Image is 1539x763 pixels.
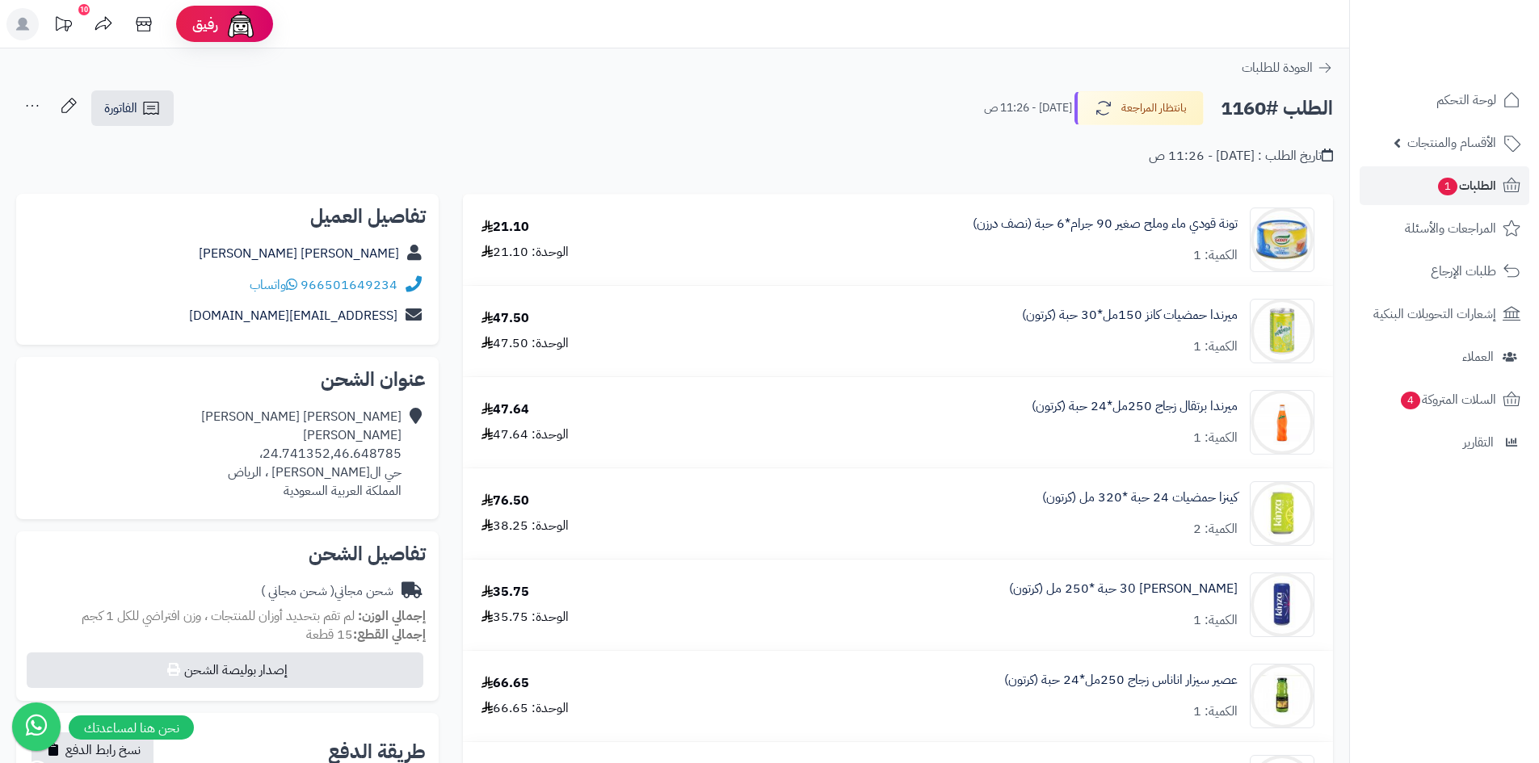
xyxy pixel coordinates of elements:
[481,492,529,510] div: 76.50
[1251,299,1314,363] img: 1747565274-c6bc9d00-c0d4-4f74-b968-ee3ee154-90x90.jpg
[1004,671,1238,690] a: عصير سيزار اناناس زجاج 250مل*24 حبة (كرتون)
[1436,89,1496,111] span: لوحة التحكم
[1401,392,1420,409] span: 4
[250,275,297,295] a: واتساب
[199,244,399,263] a: [PERSON_NAME] [PERSON_NAME]
[1360,166,1529,205] a: الطلبات1
[1251,390,1314,455] img: 1747574773-e61c9a19-4e83-4320-9f6a-9483b2a3-90x90.jpg
[1360,252,1529,291] a: طلبات الإرجاع
[261,582,393,601] div: شحن مجاني
[328,742,426,761] h2: طريقة الدفع
[1193,611,1238,630] div: الكمية: 1
[1193,246,1238,265] div: الكمية: 1
[1009,580,1238,598] a: [PERSON_NAME] 30 حبة *250 مل (كرتون)
[78,4,90,15] div: 10
[1405,217,1496,240] span: المراجعات والأسئلة
[358,606,426,626] strong: إجمالي الوزن:
[29,207,426,226] h2: تفاصيل العميل
[481,334,569,353] div: الوحدة: 47.50
[973,215,1238,233] a: تونة قودي ماء وملح صغير 90 جرام*6 حبة (نصف درزن)
[301,275,397,295] a: 966501649234
[65,740,141,760] span: نسخ رابط الدفع
[481,583,529,602] div: 35.75
[1251,481,1314,546] img: 1747641138-mZbRFWJs0vgEZZX2PPwo5Ru34SqKmW9Y-90x90.jpg
[1436,174,1496,197] span: الطلبات
[1221,92,1333,125] h2: الطلب #1160
[225,8,257,40] img: ai-face.png
[1251,664,1314,728] img: 1747651503-06338a63-cf1d-4e0c-8aee-117650fe-90x90.jpg
[104,99,137,118] span: الفاتورة
[1149,147,1333,166] div: تاريخ الطلب : [DATE] - 11:26 ص
[1193,520,1238,539] div: الكمية: 2
[1193,429,1238,447] div: الكمية: 1
[1360,295,1529,333] a: إشعارات التحويلات البنكية
[1193,337,1238,356] div: الكمية: 1
[481,218,529,237] div: 21.10
[306,625,426,644] small: 15 قطعة
[261,581,334,601] span: ( شحن مجاني )
[984,100,1072,116] small: [DATE] - 11:26 ص
[481,699,569,718] div: الوحدة: 66.65
[481,517,569,535] div: الوحدة: 38.25
[1022,306,1238,325] a: ميرندا حمضيات كانز 150مل*30 حبة (كرتون)
[1074,91,1204,125] button: بانتظار المراجعة
[1242,58,1313,78] span: العودة للطلبات
[1463,431,1494,454] span: التقارير
[1431,260,1496,283] span: طلبات الإرجاع
[1360,380,1529,419] a: السلات المتروكة4
[201,408,402,500] div: [PERSON_NAME] [PERSON_NAME] [PERSON_NAME] 24.741352,46.648785، حي ال[PERSON_NAME] ، الرياض المملك...
[1032,397,1238,416] a: ميرندا برتقال زجاج 250مل*24 حبة (كرتون)
[481,426,569,444] div: الوحدة: 47.64
[43,8,83,44] a: تحديثات المنصة
[29,544,426,564] h2: تفاصيل الشحن
[481,608,569,627] div: الوحدة: 35.75
[481,674,529,693] div: 66.65
[1251,208,1314,272] img: 1747307732-K5KGgXiMsIHSTbEjhxGFgfobzOXDawnA-90x90.jpg
[1193,702,1238,721] div: الكمية: 1
[27,652,423,688] button: إصدار بوليصة الشحن
[192,15,218,34] span: رفيق
[29,370,426,389] h2: عنوان الشحن
[481,400,529,419] div: 47.64
[1360,337,1529,376] a: العملاء
[1462,346,1494,368] span: العملاء
[1407,132,1496,154] span: الأقسام والمنتجات
[481,309,529,328] div: 47.50
[481,243,569,262] div: الوحدة: 21.10
[1042,488,1238,507] a: كينزا حمضيات 24 حبة *320 مل (كرتون)
[189,306,397,325] a: [EMAIL_ADDRESS][DOMAIN_NAME]
[353,625,426,644] strong: إجمالي القطع:
[1360,423,1529,462] a: التقارير
[91,90,174,126] a: الفاتورة
[1251,572,1314,637] img: 1747642626-WsalUpPO4J2ug7KLkX4Gt5iU1jt5AZZo-90x90.jpg
[1360,209,1529,248] a: المراجعات والأسئلة
[1399,388,1496,411] span: السلات المتروكة
[1360,81,1529,119] a: لوحة التحكم
[1373,303,1496,325] span: إشعارات التحويلات البنكية
[82,606,355,626] span: لم تقم بتحديد أوزان للمنتجات ، وزن افتراضي للكل 1 كجم
[1438,178,1457,195] span: 1
[1242,58,1333,78] a: العودة للطلبات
